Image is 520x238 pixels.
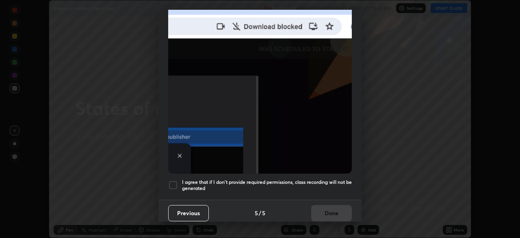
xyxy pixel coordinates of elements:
[255,209,258,217] h4: 5
[168,205,209,221] button: Previous
[262,209,265,217] h4: 5
[182,179,352,192] h5: I agree that if I don't provide required permissions, class recording will not be generated
[259,209,261,217] h4: /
